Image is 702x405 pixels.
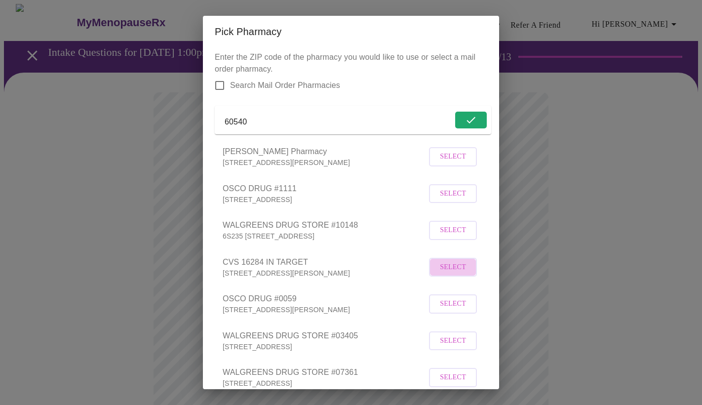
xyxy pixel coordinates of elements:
[223,268,427,278] p: [STREET_ADDRESS][PERSON_NAME]
[223,219,427,231] span: WALGREENS DRUG STORE #10148
[223,195,427,204] p: [STREET_ADDRESS]
[223,342,427,352] p: [STREET_ADDRESS]
[215,24,487,40] h2: Pick Pharmacy
[440,188,466,200] span: Select
[223,158,427,167] p: [STREET_ADDRESS][PERSON_NAME]
[429,258,477,277] button: Select
[225,114,453,130] input: Send a message to your care team
[223,146,427,158] span: [PERSON_NAME] Pharmacy
[429,184,477,203] button: Select
[223,330,427,342] span: WALGREENS DRUG STORE #03405
[223,378,427,388] p: [STREET_ADDRESS]
[429,221,477,240] button: Select
[223,366,427,378] span: WALGREENS DRUG STORE #07361
[429,331,477,351] button: Select
[230,80,340,91] span: Search Mail Order Pharmacies
[429,147,477,166] button: Select
[440,151,466,163] span: Select
[440,261,466,274] span: Select
[429,368,477,387] button: Select
[223,256,427,268] span: CVS 16284 IN TARGET
[223,183,427,195] span: OSCO DRUG #1111
[440,371,466,384] span: Select
[429,294,477,314] button: Select
[223,305,427,315] p: [STREET_ADDRESS][PERSON_NAME]
[440,224,466,237] span: Select
[223,231,427,241] p: 6S235 [STREET_ADDRESS]
[223,293,427,305] span: OSCO DRUG #0059
[440,335,466,347] span: Select
[440,298,466,310] span: Select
